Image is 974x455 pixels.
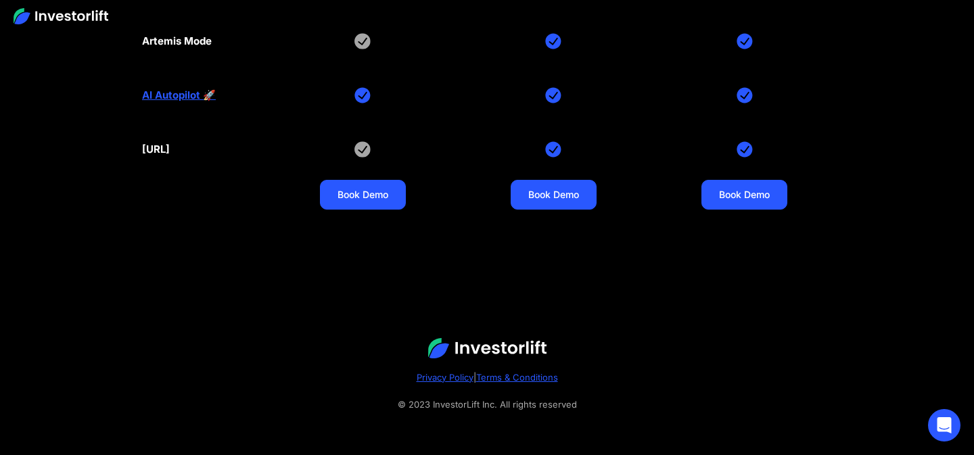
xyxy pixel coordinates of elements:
[320,180,406,210] a: Book Demo
[142,143,170,155] div: [URL]
[701,180,787,210] a: Book Demo
[511,180,597,210] a: Book Demo
[928,409,960,441] div: Open Intercom Messenger
[417,372,473,383] a: Privacy Policy
[27,396,947,412] div: © 2023 InvestorLift Inc. All rights reserved
[142,35,212,47] div: Artemis Mode
[476,372,558,383] a: Terms & Conditions
[142,89,216,101] a: AI Autopilot 🚀
[27,369,947,385] div: |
